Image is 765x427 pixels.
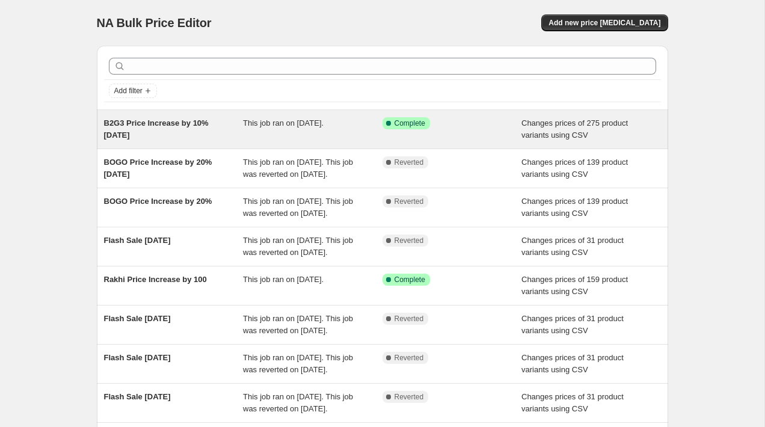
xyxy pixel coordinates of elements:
span: Changes prices of 31 product variants using CSV [521,353,624,374]
span: This job ran on [DATE]. [243,275,324,284]
span: This job ran on [DATE]. [243,118,324,127]
span: NA Bulk Price Editor [97,16,212,29]
span: Complete [395,118,425,128]
span: Reverted [395,314,424,324]
span: BOGO Price Increase by 20% [104,197,212,206]
span: Add new price [MEDICAL_DATA] [548,18,660,28]
span: This job ran on [DATE]. This job was reverted on [DATE]. [243,197,353,218]
span: Flash Sale [DATE] [104,392,171,401]
span: Reverted [395,353,424,363]
span: This job ran on [DATE]. This job was reverted on [DATE]. [243,158,353,179]
span: BOGO Price Increase by 20% [DATE] [104,158,212,179]
span: Reverted [395,392,424,402]
span: Reverted [395,197,424,206]
button: Add filter [109,84,157,98]
span: Flash Sale [DATE] [104,353,171,362]
span: Reverted [395,236,424,245]
span: This job ran on [DATE]. This job was reverted on [DATE]. [243,236,353,257]
span: B2G3 Price Increase by 10% [DATE] [104,118,209,140]
span: This job ran on [DATE]. This job was reverted on [DATE]. [243,392,353,413]
span: Changes prices of 31 product variants using CSV [521,314,624,335]
span: Flash Sale [DATE] [104,236,171,245]
span: This job ran on [DATE]. This job was reverted on [DATE]. [243,353,353,374]
span: Changes prices of 159 product variants using CSV [521,275,628,296]
span: Changes prices of 31 product variants using CSV [521,392,624,413]
span: Changes prices of 139 product variants using CSV [521,197,628,218]
span: Changes prices of 275 product variants using CSV [521,118,628,140]
span: Reverted [395,158,424,167]
span: Complete [395,275,425,284]
button: Add new price [MEDICAL_DATA] [541,14,668,31]
span: Changes prices of 139 product variants using CSV [521,158,628,179]
span: Rakhi Price Increase by 100 [104,275,207,284]
span: Changes prices of 31 product variants using CSV [521,236,624,257]
span: Add filter [114,86,143,96]
span: Flash Sale [DATE] [104,314,171,323]
span: This job ran on [DATE]. This job was reverted on [DATE]. [243,314,353,335]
